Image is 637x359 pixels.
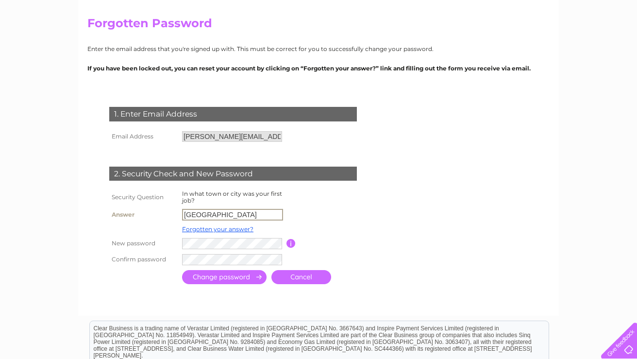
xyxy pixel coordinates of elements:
[525,41,547,49] a: Energy
[553,41,582,49] a: Telecoms
[107,188,180,206] th: Security Question
[90,5,549,47] div: Clear Business is a trading name of Verastar Limited (registered in [GEOGRAPHIC_DATA] No. 3667643...
[271,270,331,284] a: Cancel
[87,64,550,73] p: If you have been locked out, you can reset your account by clicking on “Forgotten your answer?” l...
[454,5,521,17] a: 0333 014 3131
[501,41,520,49] a: Water
[107,236,180,252] th: New password
[587,41,602,49] a: Blog
[107,129,180,144] th: Email Address
[182,225,253,233] a: Forgotten your answer?
[109,167,357,181] div: 2. Security Check and New Password
[107,252,180,268] th: Confirm password
[107,206,180,223] th: Answer
[22,25,72,55] img: logo.png
[607,41,631,49] a: Contact
[109,107,357,121] div: 1. Enter Email Address
[87,44,550,53] p: Enter the email address that you're signed up with. This must be correct for you to successfully ...
[286,239,296,248] input: Information
[182,270,267,284] input: Submit
[87,17,550,35] h2: Forgotten Password
[182,190,282,204] label: In what town or city was your first job?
